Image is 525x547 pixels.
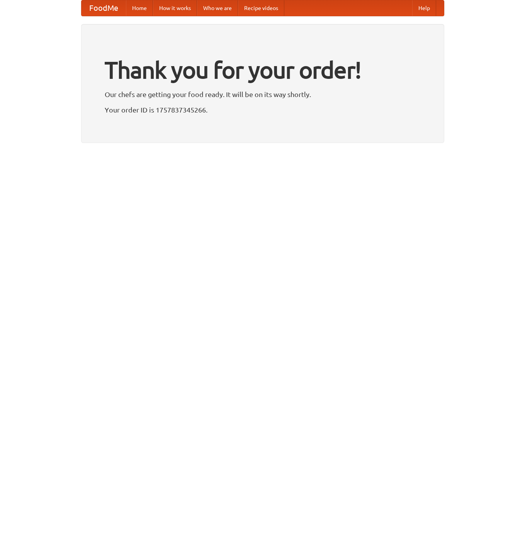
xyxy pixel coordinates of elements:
a: Who we are [197,0,238,16]
a: FoodMe [82,0,126,16]
a: Help [412,0,436,16]
p: Your order ID is 1757837345266. [105,104,421,116]
h1: Thank you for your order! [105,51,421,89]
p: Our chefs are getting your food ready. It will be on its way shortly. [105,89,421,100]
a: Home [126,0,153,16]
a: How it works [153,0,197,16]
a: Recipe videos [238,0,284,16]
